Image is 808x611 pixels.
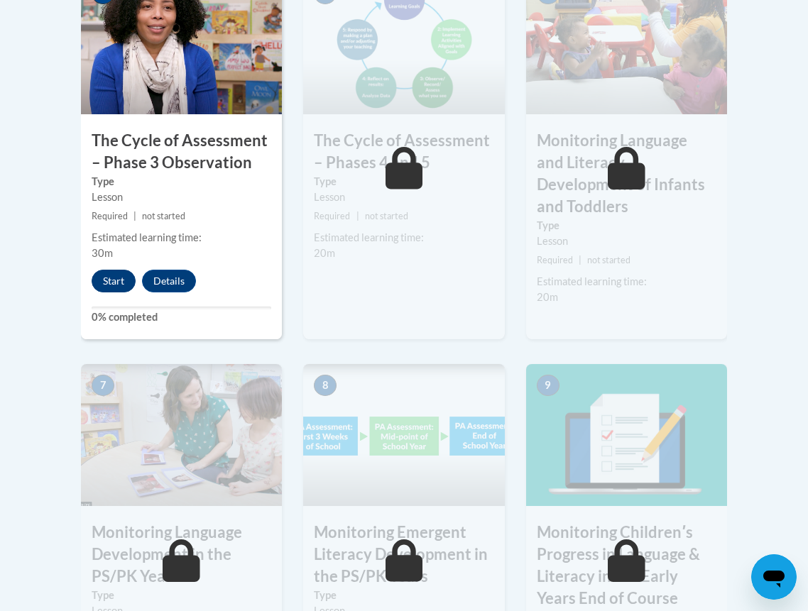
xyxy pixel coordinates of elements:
[92,270,136,292] button: Start
[314,189,493,205] div: Lesson
[92,309,271,325] label: 0% completed
[314,211,350,221] span: Required
[314,375,337,396] span: 8
[579,255,582,265] span: |
[142,211,185,221] span: not started
[303,522,504,587] h3: Monitoring Emergent Literacy Development in the PS/PK Years
[92,588,271,603] label: Type
[81,364,282,506] img: Course Image
[314,247,335,259] span: 20m
[81,522,282,587] h3: Monitoring Language Development in the PS/PK Years
[303,364,504,506] img: Course Image
[314,588,493,603] label: Type
[356,211,359,221] span: |
[92,189,271,205] div: Lesson
[92,174,271,189] label: Type
[92,230,271,246] div: Estimated learning time:
[314,230,493,246] div: Estimated learning time:
[537,375,559,396] span: 9
[526,130,727,217] h3: Monitoring Language and Literacy Development of Infants and Toddlers
[133,211,136,221] span: |
[587,255,630,265] span: not started
[537,255,573,265] span: Required
[92,247,113,259] span: 30m
[537,291,558,303] span: 20m
[303,130,504,174] h3: The Cycle of Assessment – Phases 4 and 5
[92,211,128,221] span: Required
[537,274,716,290] div: Estimated learning time:
[751,554,797,600] iframe: Button to launch messaging window
[92,375,114,396] span: 7
[142,270,196,292] button: Details
[526,364,727,506] img: Course Image
[314,174,493,189] label: Type
[537,218,716,233] label: Type
[537,233,716,249] div: Lesson
[365,211,408,221] span: not started
[81,130,282,174] h3: The Cycle of Assessment – Phase 3 Observation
